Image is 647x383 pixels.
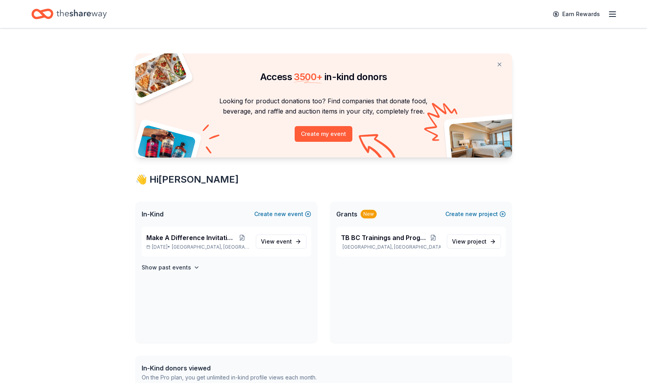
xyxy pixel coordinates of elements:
[361,210,377,218] div: New
[445,209,506,219] button: Createnewproject
[172,244,249,250] span: [GEOGRAPHIC_DATA], [GEOGRAPHIC_DATA]
[142,209,164,219] span: In-Kind
[145,96,503,117] p: Looking for product donations too? Find companies that donate food, beverage, and raffle and auct...
[295,126,352,142] button: Create my event
[135,173,512,186] div: 👋 Hi [PERSON_NAME]
[142,263,200,272] button: Show past events
[341,244,441,250] p: [GEOGRAPHIC_DATA], [GEOGRAPHIC_DATA]
[341,233,426,242] span: TB BC Trainings and Programs
[548,7,605,21] a: Earn Rewards
[142,263,191,272] h4: Show past events
[336,209,357,219] span: Grants
[261,237,292,246] span: View
[31,5,107,23] a: Home
[146,244,250,250] p: [DATE] •
[260,71,387,82] span: Access in-kind donors
[142,363,317,373] div: In-Kind donors viewed
[276,238,292,245] span: event
[452,237,487,246] span: View
[294,71,322,82] span: 3500 +
[142,373,317,382] div: On the Pro plan, you get unlimited in-kind profile views each month.
[467,238,487,245] span: project
[465,209,477,219] span: new
[146,233,235,242] span: Make A Difference Invitational
[274,209,286,219] span: new
[359,134,398,163] img: Curvy arrow
[447,235,501,249] a: View project
[256,235,306,249] a: View event
[126,49,188,99] img: Pizza
[254,209,311,219] button: Createnewevent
